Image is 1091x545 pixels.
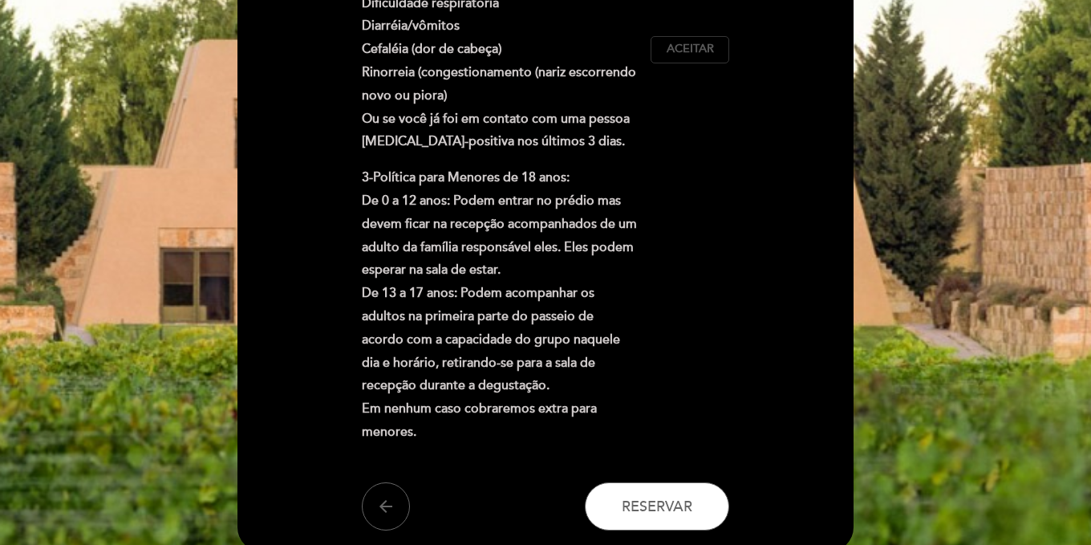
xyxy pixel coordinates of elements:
button: Reservar [585,482,729,531]
button: Aceitar [651,36,729,63]
p: 3- De 0 a 12 anos: Podem entrar no prédio mas devem ficar na recepção acompanhados de um adulto d... [362,166,639,444]
span: Reservar [622,498,692,515]
span: Aceitar [667,41,714,58]
button: arrow_back [362,482,410,531]
strong: Política para Menores de 18 anos: [373,169,570,185]
i: arrow_back [376,497,395,516]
